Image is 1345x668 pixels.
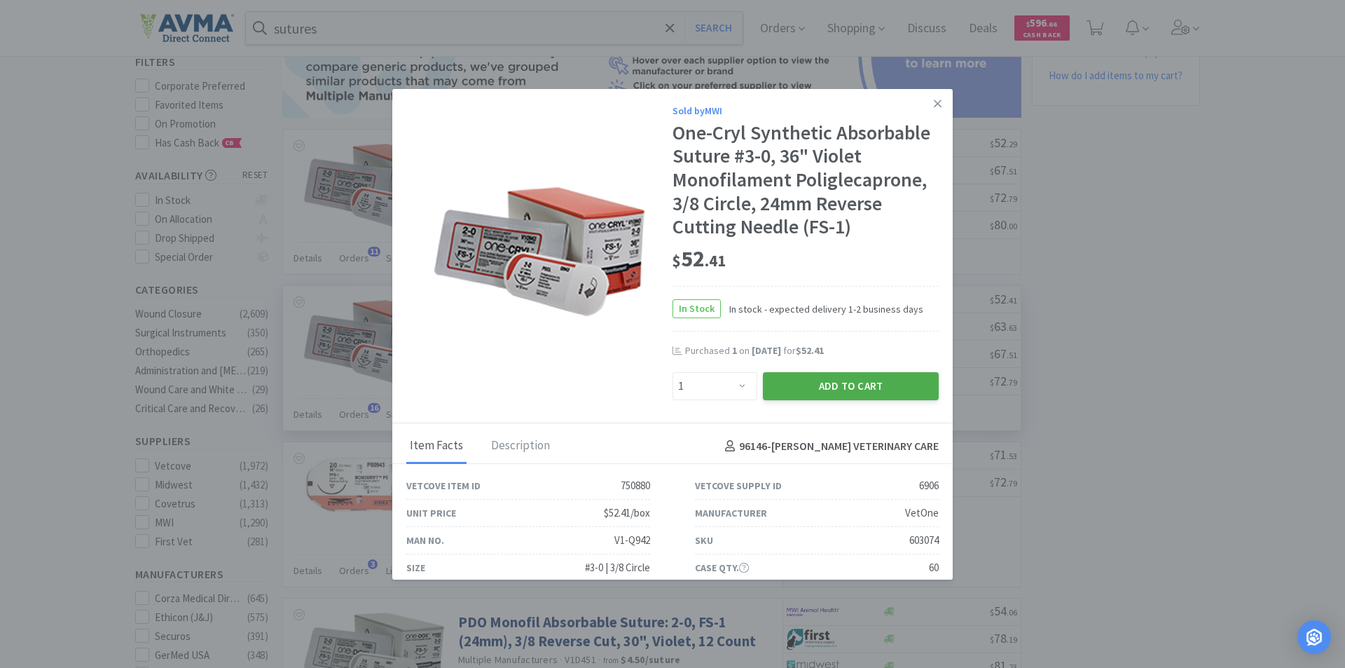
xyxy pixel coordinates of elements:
[672,121,939,239] div: One-Cryl Synthetic Absorbable Suture #3-0, 36" Violet Monofilament Poliglecaprone, 3/8 Circle, 24...
[695,533,713,548] div: SKU
[672,103,939,118] div: Sold by MWI
[406,429,467,464] div: Item Facts
[796,344,824,357] span: $52.41
[752,344,781,357] span: [DATE]
[695,560,749,575] div: Case Qty.
[614,532,650,549] div: V1-Q942
[1297,620,1331,654] div: Open Intercom Messenger
[406,478,481,493] div: Vetcove Item ID
[919,477,939,494] div: 6906
[905,505,939,522] div: VetOne
[604,505,650,522] div: $52.41/box
[705,251,726,271] span: . 41
[719,437,939,456] h4: 96146 - [PERSON_NAME] VETERINARY CARE
[763,372,939,400] button: Add to Cart
[406,560,425,575] div: Size
[685,344,939,358] div: Purchased on for
[673,300,720,318] span: In Stock
[732,344,737,357] span: 1
[929,559,939,576] div: 60
[585,559,650,576] div: #3-0 | 3/8 Circle
[434,187,644,316] img: 5e026dd63538482aa7b33dce1e815e12_6906.png
[406,533,444,548] div: Man No.
[621,477,650,494] div: 750880
[695,505,767,521] div: Manufacturer
[672,245,726,273] span: 52
[695,478,782,493] div: Vetcove Supply ID
[672,251,681,271] span: $
[909,532,939,549] div: 603074
[406,505,456,521] div: Unit Price
[721,301,923,317] span: In stock - expected delivery 1-2 business days
[488,429,553,464] div: Description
